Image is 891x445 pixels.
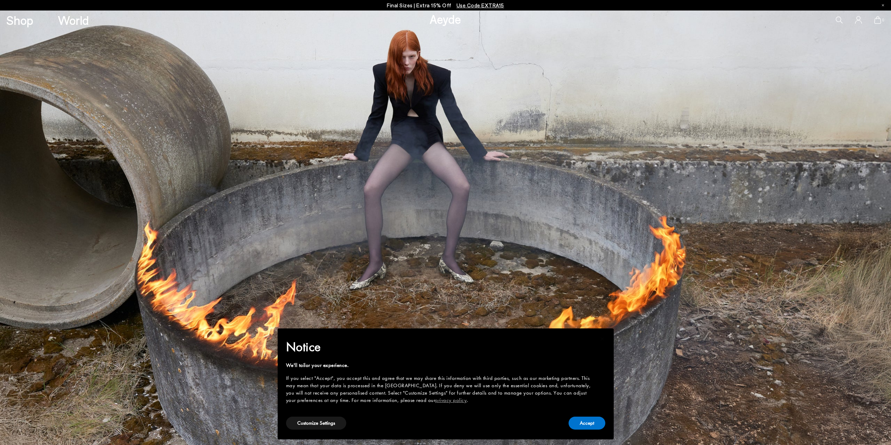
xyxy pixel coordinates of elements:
a: Aeyde [430,12,461,26]
p: Final Sizes | Extra 15% Off [387,1,504,10]
button: Accept [569,417,605,430]
span: Navigate to /collections/ss25-final-sizes [457,2,504,8]
div: If you select "Accept", you accept this and agree that we may share this information with third p... [286,375,594,404]
a: 0 [874,16,881,24]
a: Shop [6,14,33,26]
a: privacy policy [435,397,467,404]
a: World [58,14,89,26]
button: Customize Settings [286,417,346,430]
span: 0 [881,18,885,22]
span: × [600,333,605,344]
button: Close this notice [594,331,611,347]
div: We'll tailor your experience. [286,362,594,369]
h2: Notice [286,338,594,356]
